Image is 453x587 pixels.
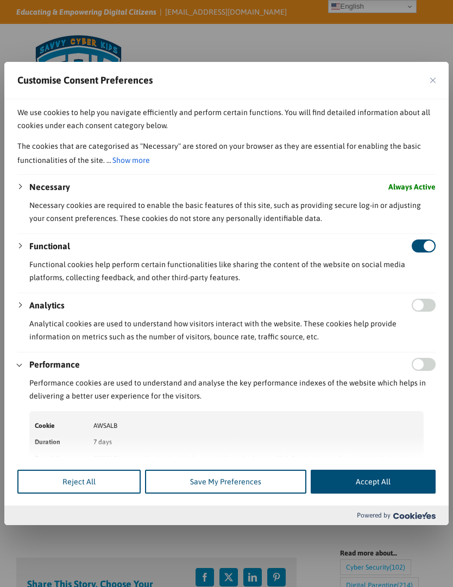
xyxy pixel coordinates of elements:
[29,299,65,312] button: Analytics
[29,239,70,253] button: Functional
[93,435,418,449] div: 7 days
[412,358,436,371] input: Enable Performance
[430,78,436,83] img: Close
[17,74,153,87] span: Customise Consent Preferences
[311,470,436,494] button: Accept All
[35,435,89,449] div: Duration
[17,140,436,168] p: The cookies that are categorised as "Necessary" are stored on your browser as they are essential ...
[388,180,436,193] span: Always Active
[393,512,436,519] img: Cookieyes logo
[17,470,141,494] button: Reject All
[29,180,70,193] button: Necessary
[17,106,436,132] p: We use cookies to help you navigate efficiently and perform certain functions. You will find deta...
[29,199,436,225] p: Necessary cookies are required to enable the basic features of this site, such as providing secur...
[111,153,151,168] button: Show more
[412,299,436,312] input: Enable Analytics
[29,376,436,402] p: Performance cookies are used to understand and analyse the key performance indexes of the website...
[35,419,89,432] div: Cookie
[29,358,80,371] button: Performance
[412,239,436,253] input: Disable Functional
[145,470,306,494] button: Save My Preferences
[4,506,449,525] div: Powered by
[29,317,436,343] p: Analytical cookies are used to understand how visitors interact with the website. These cookies h...
[93,419,418,432] div: AWSALB
[29,258,436,284] p: Functional cookies help perform certain functionalities like sharing the content of the website o...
